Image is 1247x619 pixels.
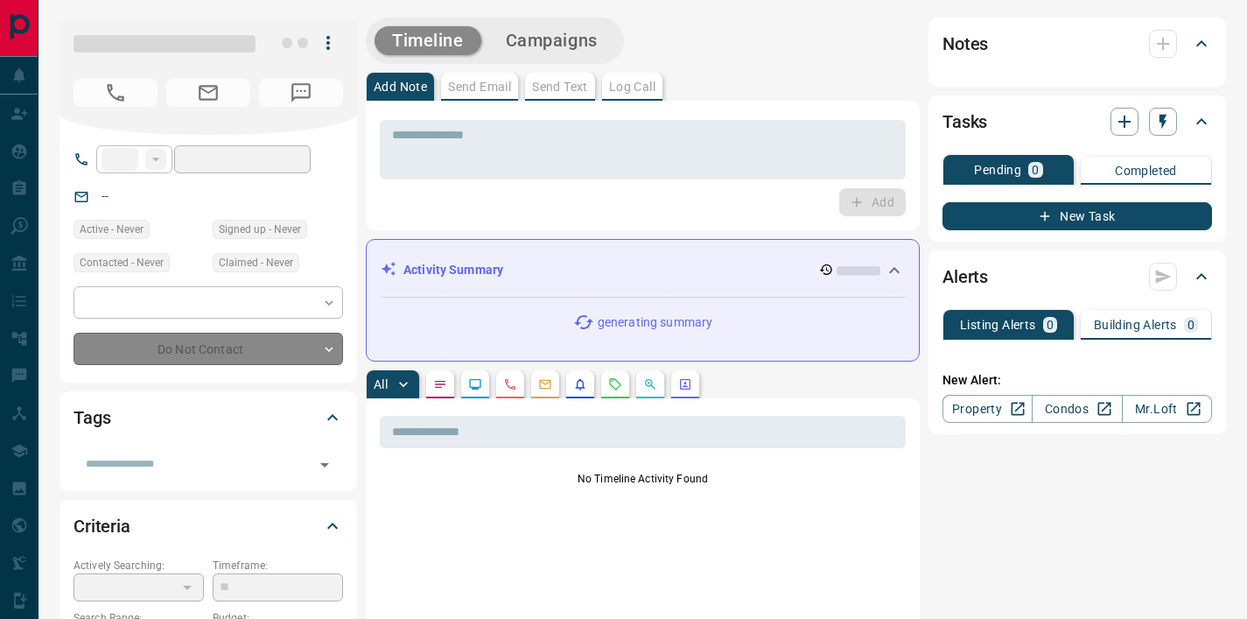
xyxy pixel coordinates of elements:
h2: Tasks [942,108,987,136]
a: Condos [1032,395,1122,423]
h2: Notes [942,30,988,58]
p: 0 [1187,319,1194,331]
p: Add Note [374,81,427,93]
p: Completed [1115,165,1177,177]
p: 0 [1047,319,1054,331]
h2: Tags [74,404,110,432]
p: Listing Alerts [960,319,1036,331]
svg: Notes [433,377,447,391]
div: Alerts [942,256,1212,298]
div: Activity Summary [381,254,905,286]
span: Contacted - Never [80,254,164,271]
div: Do Not Contact [74,333,343,365]
p: Actively Searching: [74,558,204,573]
p: Building Alerts [1094,319,1177,331]
p: Activity Summary [403,261,503,279]
svg: Requests [608,377,622,391]
svg: Opportunities [643,377,657,391]
svg: Calls [503,377,517,391]
svg: Listing Alerts [573,377,587,391]
button: Open [312,453,337,477]
span: No Number [74,79,158,107]
button: New Task [942,202,1212,230]
span: Claimed - Never [219,254,293,271]
a: -- [102,189,109,203]
svg: Agent Actions [678,377,692,391]
div: Tags [74,397,343,439]
p: Pending [974,164,1021,176]
p: All [374,378,388,390]
div: Criteria [74,505,343,547]
span: No Email [166,79,250,107]
p: No Timeline Activity Found [380,471,906,487]
button: Campaigns [488,26,615,55]
span: Signed up - Never [219,221,301,238]
div: Notes [942,23,1212,65]
p: Timeframe: [213,558,343,573]
span: No Number [259,79,343,107]
p: New Alert: [942,371,1212,390]
div: Tasks [942,101,1212,143]
p: generating summary [598,313,712,332]
p: 0 [1032,164,1039,176]
svg: Lead Browsing Activity [468,377,482,391]
button: Timeline [375,26,481,55]
a: Mr.Loft [1122,395,1212,423]
a: Property [942,395,1033,423]
span: Active - Never [80,221,144,238]
svg: Emails [538,377,552,391]
h2: Alerts [942,263,988,291]
h2: Criteria [74,512,130,540]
